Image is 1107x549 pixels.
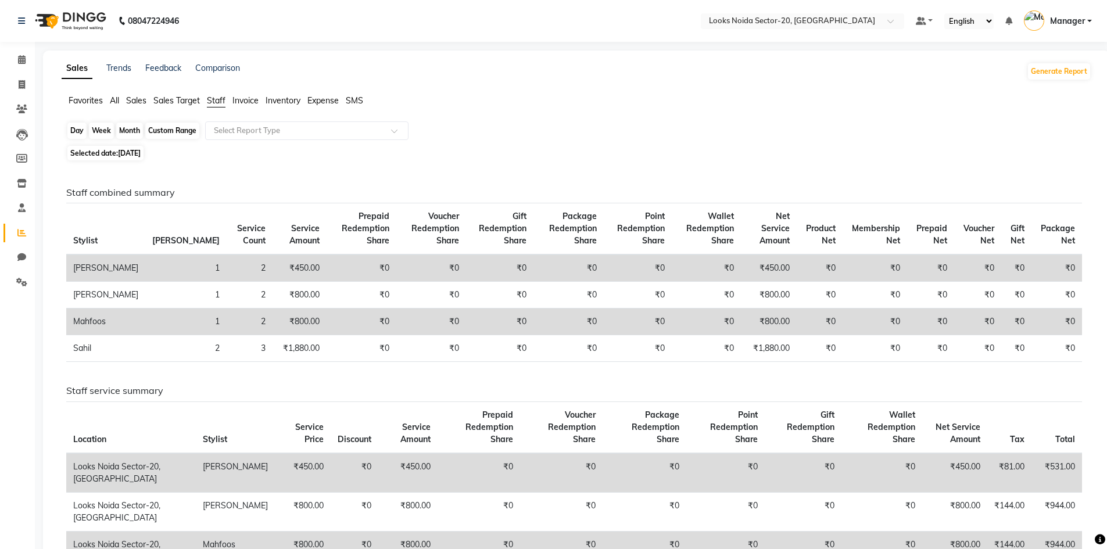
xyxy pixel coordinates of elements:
td: ₹0 [954,254,1001,282]
td: ₹0 [841,492,922,531]
td: ₹0 [1001,308,1031,335]
a: Comparison [195,63,240,73]
span: Tax [1010,434,1024,444]
td: 2 [227,308,273,335]
td: [PERSON_NAME] [196,492,275,531]
td: ₹800.00 [275,492,330,531]
span: Total [1055,434,1075,444]
td: ₹0 [603,492,686,531]
span: Service Price [295,422,324,444]
td: ₹800.00 [273,308,327,335]
td: ₹0 [907,282,954,308]
td: ₹0 [331,453,378,493]
td: 2 [227,282,273,308]
a: Trends [106,63,131,73]
span: [PERSON_NAME] [152,235,220,246]
td: ₹81.00 [987,453,1031,493]
td: ₹0 [907,308,954,335]
span: Wallet Redemption Share [868,410,915,444]
div: Week [89,123,114,139]
td: ₹0 [604,335,672,362]
td: ₹0 [797,282,843,308]
td: ₹1,880.00 [741,335,797,362]
span: Voucher Redemption Share [548,410,596,444]
td: ₹0 [907,254,954,282]
td: ₹0 [1001,254,1031,282]
span: Point Redemption Share [617,211,665,246]
td: ₹450.00 [378,453,438,493]
td: 3 [227,335,273,362]
span: Wallet Redemption Share [686,211,734,246]
span: All [110,95,119,106]
td: ₹0 [520,453,603,493]
img: logo [30,5,109,37]
td: ₹0 [1031,282,1082,308]
td: ₹531.00 [1031,453,1082,493]
span: Package Redemption Share [549,211,597,246]
td: ₹0 [533,282,604,308]
td: ₹0 [603,453,686,493]
td: 1 [145,254,227,282]
td: ₹0 [604,282,672,308]
td: 2 [145,335,227,362]
td: ₹0 [954,282,1001,308]
span: Invoice [232,95,259,106]
td: ₹450.00 [273,254,327,282]
td: ₹800.00 [741,282,797,308]
h6: Staff combined summary [66,187,1082,198]
b: 08047224946 [128,5,179,37]
td: ₹0 [797,335,843,362]
span: Membership Net [852,223,900,246]
button: Generate Report [1028,63,1090,80]
td: ₹0 [672,282,741,308]
td: ₹0 [604,254,672,282]
td: ₹0 [797,308,843,335]
td: Looks Noida Sector-20, [GEOGRAPHIC_DATA] [66,453,196,493]
div: Day [67,123,87,139]
td: ₹0 [765,453,841,493]
span: SMS [346,95,363,106]
td: ₹450.00 [275,453,330,493]
span: Service Amount [400,422,431,444]
td: ₹0 [843,335,907,362]
td: ₹0 [520,492,603,531]
span: Sales Target [153,95,200,106]
span: Prepaid Redemption Share [465,410,513,444]
span: Location [73,434,106,444]
td: [PERSON_NAME] [196,453,275,493]
td: ₹0 [1031,308,1082,335]
span: Service Amount [289,223,320,246]
td: ₹800.00 [273,282,327,308]
span: Point Redemption Share [710,410,758,444]
td: ₹800.00 [378,492,438,531]
span: Expense [307,95,339,106]
span: Stylist [73,235,98,246]
td: ₹0 [843,254,907,282]
td: 1 [145,308,227,335]
td: ₹0 [672,254,741,282]
td: ₹0 [1031,335,1082,362]
span: Sales [126,95,146,106]
span: Voucher Net [963,223,994,246]
td: ₹0 [841,453,922,493]
h6: Staff service summary [66,385,1082,396]
span: Manager [1050,15,1085,27]
td: ₹0 [604,308,672,335]
td: ₹0 [533,254,604,282]
span: Package Redemption Share [632,410,679,444]
td: ₹0 [843,308,907,335]
td: ₹0 [1031,254,1082,282]
td: ₹0 [533,308,604,335]
span: Inventory [266,95,300,106]
td: 1 [145,282,227,308]
td: ₹0 [765,492,841,531]
span: Gift Redemption Share [479,211,526,246]
span: Gift Redemption Share [787,410,834,444]
td: ₹0 [396,335,466,362]
td: ₹0 [954,308,1001,335]
a: Feedback [145,63,181,73]
td: ₹0 [686,453,765,493]
td: ₹0 [533,335,604,362]
td: ₹0 [438,492,520,531]
td: Mahfoos [66,308,145,335]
